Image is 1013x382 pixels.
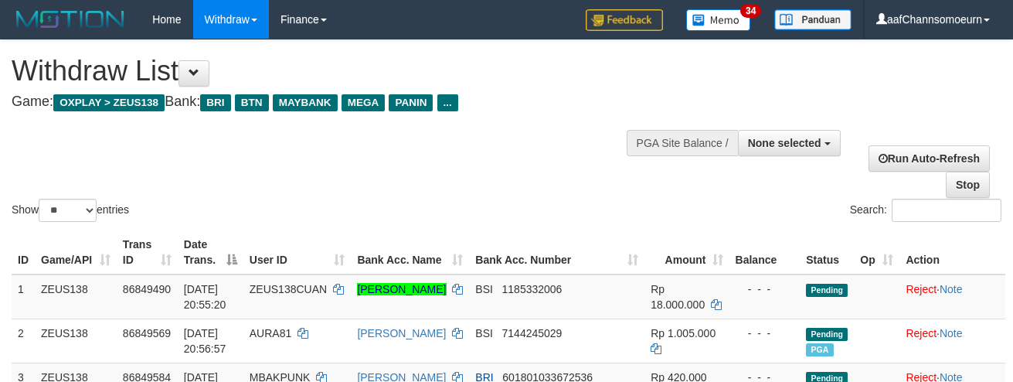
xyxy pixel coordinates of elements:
[475,327,493,339] span: BSI
[12,56,660,87] h1: Withdraw List
[117,230,178,275] th: Trans ID: activate to sort column ascending
[899,275,1005,319] td: ·
[12,8,129,31] img: MOTION_logo.png
[502,283,563,295] span: Copy 1185332006 to clipboard
[12,199,129,222] label: Show entries
[800,230,854,275] th: Status
[736,326,794,341] div: - - -
[686,9,751,31] img: Button%20Memo.svg
[736,281,794,297] div: - - -
[12,319,35,363] td: 2
[357,283,446,295] a: [PERSON_NAME]
[854,230,899,275] th: Op: activate to sort column ascending
[351,230,469,275] th: Bank Acc. Name: activate to sort column ascending
[342,94,386,111] span: MEGA
[12,230,35,275] th: ID
[243,230,352,275] th: User ID: activate to sort column ascending
[12,94,660,110] h4: Game: Bank:
[651,283,705,311] span: Rp 18.000.000
[940,283,963,295] a: Note
[850,199,1001,222] label: Search:
[806,284,848,297] span: Pending
[899,319,1005,363] td: ·
[12,275,35,319] td: 1
[178,230,243,275] th: Date Trans.: activate to sort column descending
[899,230,1005,275] th: Action
[357,327,446,339] a: [PERSON_NAME]
[53,94,165,111] span: OXPLAY > ZEUS138
[123,283,171,295] span: 86849490
[806,343,833,356] span: Marked by aafsreyleap
[502,327,563,339] span: Copy 7144245029 to clipboard
[946,172,990,198] a: Stop
[250,283,327,295] span: ZEUS138CUAN
[39,199,97,222] select: Showentries
[806,328,848,341] span: Pending
[906,327,937,339] a: Reject
[437,94,458,111] span: ...
[738,130,841,156] button: None selected
[389,94,433,111] span: PANIN
[35,230,117,275] th: Game/API: activate to sort column ascending
[729,230,801,275] th: Balance
[123,327,171,339] span: 86849569
[475,283,493,295] span: BSI
[35,275,117,319] td: ZEUS138
[748,137,821,149] span: None selected
[774,9,852,30] img: panduan.png
[184,327,226,355] span: [DATE] 20:56:57
[869,145,990,172] a: Run Auto-Refresh
[200,94,230,111] span: BRI
[586,9,663,31] img: Feedback.jpg
[469,230,644,275] th: Bank Acc. Number: activate to sort column ascending
[250,327,291,339] span: AURA81
[627,130,738,156] div: PGA Site Balance /
[740,4,761,18] span: 34
[35,319,117,363] td: ZEUS138
[235,94,269,111] span: BTN
[651,327,716,339] span: Rp 1.005.000
[940,327,963,339] a: Note
[184,283,226,311] span: [DATE] 20:55:20
[644,230,729,275] th: Amount: activate to sort column ascending
[906,283,937,295] a: Reject
[273,94,338,111] span: MAYBANK
[892,199,1001,222] input: Search:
